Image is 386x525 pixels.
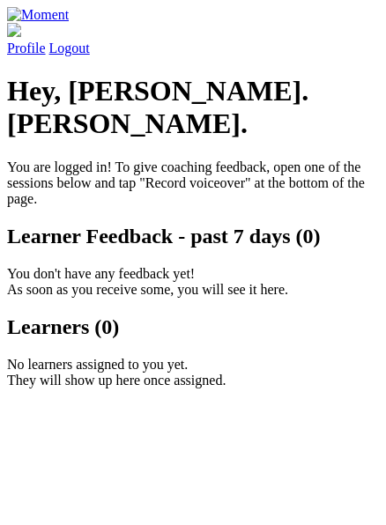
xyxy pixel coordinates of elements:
[7,23,379,55] a: Profile
[7,7,69,23] img: Moment
[49,41,90,55] a: Logout
[7,159,379,207] p: You are logged in! To give coaching feedback, open one of the sessions below and tap "Record voic...
[7,75,379,140] h1: Hey, [PERSON_NAME].[PERSON_NAME].
[7,266,379,298] p: You don't have any feedback yet! As soon as you receive some, you will see it here.
[7,23,21,37] img: default_avatar-b4e2223d03051bc43aaaccfb402a43260a3f17acc7fafc1603fdf008d6cba3c9.png
[7,225,379,248] h2: Learner Feedback - past 7 days (0)
[7,357,379,388] p: No learners assigned to you yet. They will show up here once assigned.
[7,315,379,339] h2: Learners (0)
